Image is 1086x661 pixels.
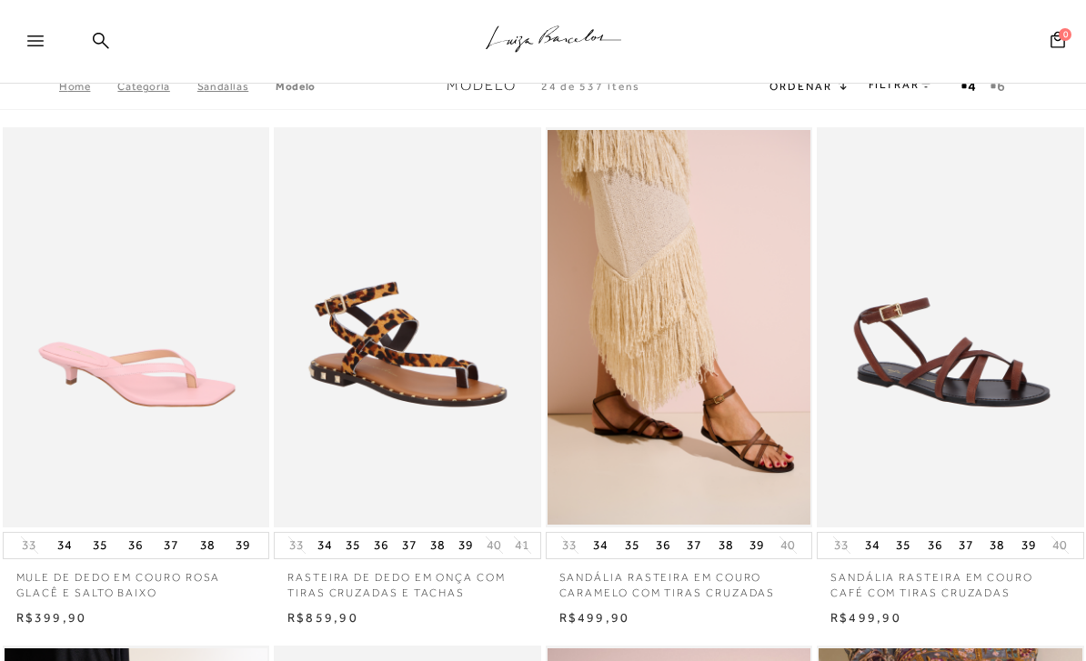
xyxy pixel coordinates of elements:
[890,533,916,558] button: 35
[953,533,979,558] button: 37
[368,533,394,558] button: 36
[559,610,630,625] span: R$499,90
[5,130,268,525] a: MULE DE DEDO EM COURO ROSA GLACÊ E SALTO BAIXO MULE DE DEDO EM COURO ROSA GLACÊ E SALTO BAIXO
[775,536,800,554] button: 40
[956,75,981,98] button: Mostrar 4 produtos por linha
[985,75,1011,98] button: gridText6Desc
[16,610,87,625] span: R$399,90
[87,533,113,558] button: 35
[447,77,517,94] span: Modelo
[276,130,539,525] img: RASTEIRA DE DEDO EM ONÇA COM TIRAS CRUZADAS E TACHAS
[681,533,707,558] button: 37
[588,533,613,558] button: 34
[619,533,645,558] button: 35
[123,533,148,558] button: 36
[557,536,582,554] button: 33
[650,533,676,558] button: 36
[1045,30,1071,55] button: 0
[59,80,117,93] a: Home
[276,80,316,93] a: Modelo
[869,78,932,91] a: FILTRAR
[481,536,507,554] button: 40
[312,533,337,558] button: 34
[230,533,256,558] button: 39
[1059,28,1071,41] span: 0
[1047,536,1072,554] button: 40
[3,559,270,601] a: MULE DE DEDO EM COURO ROSA GLACÊ E SALTO BAIXO
[819,130,1082,525] a: SANDÁLIA RASTEIRA EM COURO CAFÉ COM TIRAS CRUZADAS SANDÁLIA RASTEIRA EM COURO CAFÉ COM TIRAS CRUZ...
[541,80,641,93] span: 24 de 537 itens
[548,130,811,525] a: SANDÁLIA RASTEIRA EM COURO CARAMELO COM TIRAS CRUZADAS SANDÁLIA RASTEIRA EM COURO CARAMELO COM TI...
[744,533,769,558] button: 39
[197,80,276,93] a: Sandálias
[5,130,268,525] img: MULE DE DEDO EM COURO ROSA GLACÊ E SALTO BAIXO
[860,533,885,558] button: 34
[284,536,309,554] button: 33
[713,533,739,558] button: 38
[340,533,366,558] button: 35
[158,533,184,558] button: 37
[52,533,77,558] button: 34
[276,130,539,525] a: RASTEIRA DE DEDO EM ONÇA COM TIRAS CRUZADAS E TACHAS RASTEIRA DE DEDO EM ONÇA COM TIRAS CRUZADAS ...
[425,533,450,558] button: 38
[817,559,1084,601] a: SANDÁLIA RASTEIRA EM COURO CAFÉ COM TIRAS CRUZADAS
[922,533,948,558] button: 36
[819,130,1082,525] img: SANDÁLIA RASTEIRA EM COURO CAFÉ COM TIRAS CRUZADAS
[769,80,831,93] span: Ordenar
[509,536,535,554] button: 41
[829,536,854,554] button: 33
[548,130,811,525] img: SANDÁLIA RASTEIRA EM COURO CARAMELO COM TIRAS CRUZADAS
[287,610,358,625] span: R$859,90
[117,80,196,93] a: Categoria
[830,610,901,625] span: R$499,90
[16,536,42,554] button: 33
[546,559,813,601] a: SANDÁLIA RASTEIRA EM COURO CARAMELO COM TIRAS CRUZADAS
[453,533,478,558] button: 39
[195,533,220,558] button: 38
[1016,533,1041,558] button: 39
[984,533,1010,558] button: 38
[397,533,422,558] button: 37
[274,559,541,601] a: RASTEIRA DE DEDO EM ONÇA COM TIRAS CRUZADAS E TACHAS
